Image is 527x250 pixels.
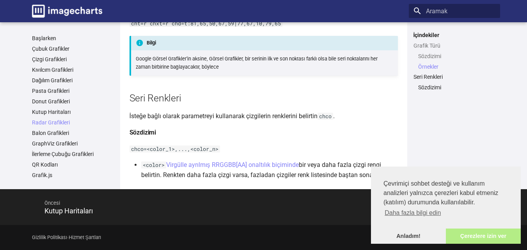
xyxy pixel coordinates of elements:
code: chco=<color_1>,...,<color_n> [130,145,220,152]
font: Bilgi [147,40,156,46]
nav: Grafik Türü [413,53,495,70]
font: Çubuk Grafikler [32,46,69,52]
font: Radar Grafikleri [32,119,70,126]
font: Donut Grafikleri [32,98,70,105]
a: Grafik.js [32,172,114,179]
font: Sözdizimi [418,84,441,90]
font: Çizgi Grafikleri [32,56,67,62]
a: SonrakiBalon Grafikleri [264,191,500,223]
font: Grafik.js [32,172,52,178]
nav: Seri Renkleri [413,84,495,91]
font: Daha fazla bilgi edin [385,209,441,216]
font: İçindekiler [413,32,440,38]
font: Grafik Türü [413,43,440,49]
font: Başlarken [32,35,56,41]
font: Çerezlere izin ver [460,233,506,239]
font: Örnekler [418,64,438,70]
a: Başlarken [32,35,114,42]
font: Sözdizimi [418,53,441,59]
a: QR Kodları [32,161,114,168]
code: chco [318,113,333,120]
a: Hizmet Şartları [69,234,101,240]
font: Anladım! [396,233,421,239]
font: GraphViz Grafikleri [32,140,78,147]
a: Görüntü-Grafikler belgeleri [29,2,105,21]
a: ÖncesiKutup Haritaları [27,191,264,223]
font: Google Görsel Grafikler'in aksine, Görsel Grafikler, bir serinin ilk ve son noktası farklı olsa b... [136,56,378,69]
a: Sözdizimi [418,84,495,91]
font: İsteğe bağlı olarak parametreyi kullanarak çizgilerin renklerini belirtin [130,112,318,120]
font: Balon Grafikleri [32,130,69,136]
a: Çizgi Grafikleri [32,56,114,63]
font: İlerleme Çubuğu Grafikleri [32,151,94,157]
code: <color> [141,161,166,168]
a: Sözdizimi [418,53,495,60]
a: Çubuk Grafikler [32,45,114,52]
font: . Renkten daha fazla çizgi varsa, fazladan çizgiler renk listesinde baştan sona dolaşır. [160,171,394,179]
a: GraphViz Grafikleri [32,140,114,147]
div: çerezonayı [371,167,521,244]
a: Pasta Grafikleri [32,87,114,94]
font: QR Kodları [32,161,58,168]
font: Kutup Haritaları [32,109,71,115]
code: cht=r chxt=r chd=t:81,65,50,67,59|77,67,10,79,65 [130,20,282,27]
a: Seri Renkleri [413,73,495,80]
a: Gizlilik Politikası [32,234,67,240]
a: Balon Grafikleri [32,129,114,137]
a: çerezlere izin ver [446,229,521,244]
font: Çevrimiçi sohbet desteği ve kullanım analizleri yalnızca çerezleri kabul etmeniz (katılım) durumu... [383,180,498,206]
font: Seri Renkleri [413,74,443,80]
a: Kıvılcım Grafikleri [32,66,114,73]
font: . [333,112,335,120]
a: Grafik Türü [413,42,495,49]
a: çerezler hakkında daha fazla bilgi edinin [383,207,442,219]
input: Aramak [409,4,500,18]
font: Dağılım Grafikleri [32,77,73,83]
a: Kutup Haritaları [32,108,114,115]
a: çerez mesajını kapat [371,229,446,244]
a: Örnekler [418,63,495,70]
a: Radar Grafikleri [32,119,114,126]
nav: İçindekiler [409,32,500,91]
font: Seri Renkleri [130,92,181,104]
font: Pasta Grafikleri [32,88,69,94]
font: bir veya daha fazla çizgi rengi belirtin [141,161,381,179]
a: Donut Grafikleri [32,98,114,105]
a: Virgülle ayrılmış RRGGBB[AA] onaltılık biçiminde [166,161,299,168]
img: logo [32,5,102,18]
font: Öncesi [44,200,60,206]
font: Kıvılcım Grafikleri [32,67,73,73]
a: Dağılım Grafikleri [32,77,114,84]
font: - [67,234,69,240]
a: İlerleme Çubuğu Grafikleri [32,151,114,158]
font: Sözdizimi [130,129,156,136]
